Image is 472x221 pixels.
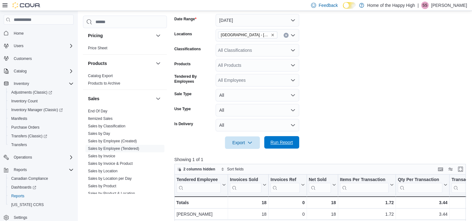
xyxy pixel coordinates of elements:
button: Open list of options [290,33,295,38]
a: End Of Day [88,109,107,113]
a: Inventory Manager (Classic) [6,106,76,114]
span: Inventory Count [9,97,74,105]
button: Reports [1,165,76,174]
label: Is Delivery [174,121,193,126]
span: Purchase Orders [11,125,40,130]
button: Items Per Transaction [340,177,394,193]
img: Cova [12,2,41,8]
span: Price Sheet [88,46,107,51]
a: Sales by Invoice & Product [88,161,133,166]
p: | [417,2,419,9]
button: Customers [1,54,76,63]
button: Home [1,28,76,37]
button: Sales [154,95,162,102]
span: Users [14,43,23,48]
button: Inventory Count [6,97,76,106]
button: Reports [6,192,76,200]
a: Purchase Orders [9,124,42,131]
span: Transfers [9,141,74,149]
button: Net Sold [309,177,336,193]
button: All [216,89,299,101]
span: Sales by Employee (Created) [88,139,137,144]
span: Purchase Orders [9,124,74,131]
button: Pricing [154,32,162,39]
span: Sales by Classification [88,124,125,129]
div: 0 [270,199,304,206]
span: Catalog Export [88,73,113,78]
a: Sales by Employee (Created) [88,139,137,143]
button: Users [1,42,76,50]
a: Adjustments (Classic) [6,88,76,97]
button: Catalog [11,67,29,75]
a: Itemized Sales [88,116,113,121]
span: Customers [11,55,74,62]
a: Catalog Export [88,74,113,78]
span: Manifests [11,116,27,121]
a: Transfers (Classic) [9,132,50,140]
span: Sales by Location [88,169,118,174]
span: End Of Day [88,109,107,114]
button: Products [154,60,162,67]
span: Run Report [270,139,293,145]
button: Tendered Employee [177,177,226,193]
button: Manifests [6,114,76,123]
span: Sales by Employee (Tendered) [88,146,139,151]
span: Users [11,42,74,50]
button: Reports [11,166,29,174]
span: Inventory [11,80,74,87]
button: Export [225,136,260,149]
button: Operations [1,153,76,162]
h3: Pricing [88,32,103,39]
a: Dashboards [9,184,39,191]
a: Canadian Compliance [9,175,51,182]
div: Net Sold [309,177,331,193]
span: Dashboards [11,185,36,190]
span: Reports [9,192,74,200]
span: Sort fields [227,167,244,172]
span: SS [422,2,427,9]
span: Export [229,136,256,149]
div: 3.44 [398,199,447,206]
div: Sales [83,107,167,215]
button: Inventory [1,79,76,88]
a: Inventory Count [9,97,40,105]
span: Sherwood Park - Park Plaza - Pop's Cannabis [218,32,277,38]
span: Customers [14,56,32,61]
div: [PERSON_NAME] [177,211,226,218]
span: Inventory [14,81,29,86]
label: Locations [174,32,192,37]
span: Reports [14,167,27,172]
a: Manifests [9,115,30,122]
button: Clear input [284,33,289,38]
a: Sales by Classification [88,124,125,128]
a: Inventory Manager (Classic) [9,106,65,114]
a: Transfers [9,141,29,149]
a: Products to Archive [88,81,120,86]
a: Sales by Location per Day [88,176,132,181]
span: Washington CCRS [9,201,74,209]
div: Qty Per Transaction [398,177,442,193]
div: Tendered Employee [177,177,221,193]
p: [PERSON_NAME] [431,2,467,9]
button: Open list of options [290,63,295,68]
a: Sales by Product & Location [88,191,135,196]
div: Pricing [83,44,167,54]
button: [US_STATE] CCRS [6,200,76,209]
div: 3.44 [398,211,447,218]
button: Operations [11,154,35,161]
span: Operations [14,155,32,160]
button: All [216,104,299,116]
span: Sales by Product [88,184,116,189]
button: Purchase Orders [6,123,76,132]
div: Invoices Ref [270,177,299,183]
span: Dashboards [9,184,74,191]
button: Invoices Ref [270,177,304,193]
label: Date Range [174,17,197,22]
button: Run Report [264,136,299,149]
button: Pricing [88,32,153,39]
button: Sales [88,96,153,102]
div: Net Sold [309,177,331,183]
